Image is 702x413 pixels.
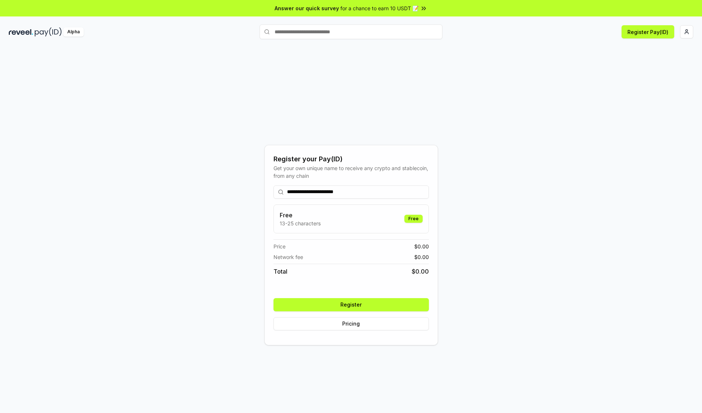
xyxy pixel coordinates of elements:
[35,27,62,37] img: pay_id
[275,4,339,12] span: Answer our quick survey
[273,267,287,276] span: Total
[412,267,429,276] span: $ 0.00
[273,253,303,261] span: Network fee
[622,25,674,38] button: Register Pay(ID)
[280,211,321,219] h3: Free
[340,4,419,12] span: for a chance to earn 10 USDT 📝
[273,164,429,180] div: Get your own unique name to receive any crypto and stablecoin, from any chain
[414,243,429,250] span: $ 0.00
[273,298,429,311] button: Register
[404,215,423,223] div: Free
[63,27,84,37] div: Alpha
[414,253,429,261] span: $ 0.00
[273,243,286,250] span: Price
[9,27,33,37] img: reveel_dark
[280,219,321,227] p: 13-25 characters
[273,154,429,164] div: Register your Pay(ID)
[273,317,429,330] button: Pricing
